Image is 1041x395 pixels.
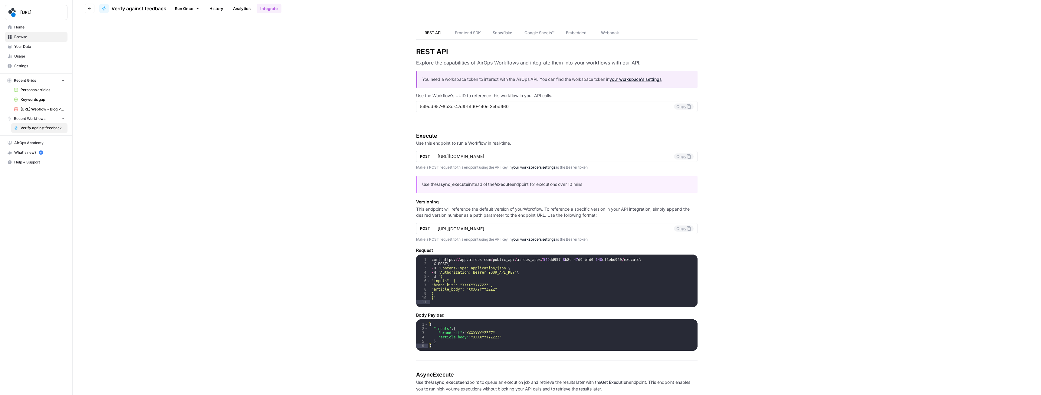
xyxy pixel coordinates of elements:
h5: Request [416,247,698,253]
h5: Body Payload [416,312,698,318]
a: Frontend SDK [450,27,486,39]
p: Make a POST request to this endpoint using the API Key in as the Bearer token [416,236,698,242]
span: Verify against feedback [111,5,166,12]
div: 5 [416,339,428,344]
div: 3 [416,331,428,335]
a: REST API [416,27,450,39]
span: Help + Support [14,160,65,165]
button: What's new? 5 [5,148,67,157]
strong: /execute [494,182,512,187]
h3: Explore the capabilities of AirOps Workflows and integrate them into your workflows with our API. [416,59,698,66]
div: 9 [416,291,430,296]
span: Home [14,25,65,30]
button: Workspace: spot.ai [5,5,67,20]
div: 4 [416,270,430,275]
a: your workspace's settings [609,77,662,82]
h4: Execute [416,132,698,140]
a: Embedded [559,27,593,39]
button: Recent Grids [5,76,67,85]
div: 7 [416,283,430,287]
div: 2 [416,262,430,266]
div: What's new? [5,148,67,157]
span: Keywords gap [21,97,65,102]
a: Run Once [171,3,203,14]
strong: /async_execute [437,182,468,187]
div: 1 [416,258,430,262]
a: History [206,4,227,13]
div: 3 [416,266,430,270]
span: [URL] Webflow - Blog Posts Refresh [21,107,65,112]
p: Use the Workflow's UUID to reference this workflow in your API calls: [416,93,698,99]
h5: Versioning [416,199,698,205]
a: Snowflake [486,27,520,39]
span: Toggle code folding, rows 6 through 9 [427,279,430,283]
span: Verify against feedback [21,125,65,131]
span: Toggle code folding, rows 5 through 10 [427,275,430,279]
button: Help + Support [5,157,67,167]
span: Recent Grids [14,78,36,83]
a: Google Sheets™ [520,27,559,39]
span: AirOps Academy [14,140,65,146]
p: Use the instead of the endpoint for executions over 10 mins [422,181,693,188]
a: Settings [5,61,67,71]
a: Usage [5,51,67,61]
div: 1 [416,322,428,327]
p: You need a workspace token to interact with the AirOps API. You can find the workspace token in [422,76,693,83]
a: AirOps Academy [5,138,67,148]
p: Use this endpoint to run a Workflow in real-time. [416,140,698,146]
span: Browse [14,34,65,40]
button: Copy [674,153,694,160]
span: REST API [425,30,442,36]
span: Usage [14,54,65,59]
a: [URL] Webflow - Blog Posts Refresh [11,104,67,114]
div: 8 [416,287,430,291]
a: Webhook [593,27,627,39]
a: Verify against feedback [11,123,67,133]
span: Your Data [14,44,65,49]
h4: Async Execute [416,370,698,379]
div: 10 [416,296,430,300]
span: Frontend SDK [455,30,481,36]
div: 2 [416,327,428,331]
button: Copy [674,225,694,232]
p: Make a POST request to this endpoint using the API Key in as the Bearer token [416,164,698,170]
p: Use the endpoint to queue an execution job and retrieve the results later with the endpoint. This... [416,379,698,393]
a: Browse [5,32,67,42]
span: Settings [14,63,65,69]
a: Your Data [5,42,67,51]
button: Recent Workflows [5,114,67,123]
button: Copy [674,104,694,110]
span: POST [420,154,430,159]
a: Keywords gap [11,95,67,104]
a: 5 [39,150,43,155]
div: 6 [416,344,428,348]
h2: REST API [416,47,698,57]
a: Personas articles [11,85,67,95]
a: your workspace's settings [512,237,555,242]
strong: Get Execution [601,380,629,385]
text: 5 [40,151,41,154]
span: Personas articles [21,87,65,93]
span: [URL] [20,9,57,15]
a: your workspace's settings [512,165,555,170]
span: Google Sheets™ [524,30,554,36]
a: Home [5,22,67,32]
span: Snowflake [493,30,512,36]
img: spot.ai Logo [7,7,18,18]
a: Integrate [257,4,281,13]
span: POST [420,226,430,231]
a: Analytics [229,4,254,13]
a: Verify against feedback [99,4,166,13]
span: Recent Workflows [14,116,45,121]
span: Toggle code folding, rows 1 through 6 [425,322,428,327]
strong: /async_execute [431,380,462,385]
span: Toggle code folding, rows 2 through 5 [425,327,428,331]
div: 5 [416,275,430,279]
span: Embedded [566,30,586,36]
div: 4 [416,335,428,339]
span: Webhook [601,30,619,36]
p: This endpoint will reference the default version of your Workflow . To reference a specific versi... [416,206,698,218]
div: 11 [416,300,430,304]
div: 6 [416,279,430,283]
